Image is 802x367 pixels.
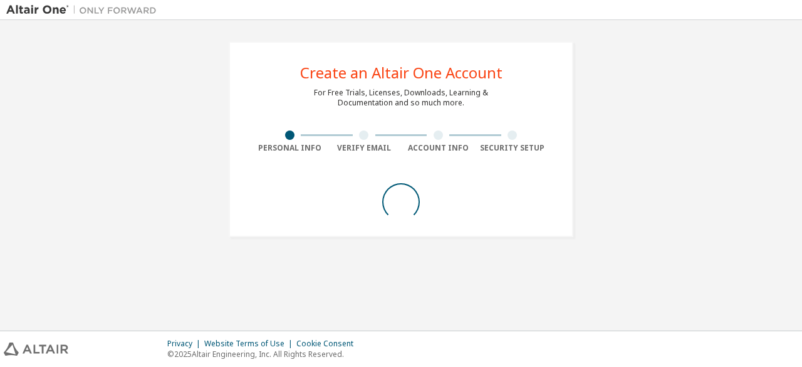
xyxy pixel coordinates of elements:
div: For Free Trials, Licenses, Downloads, Learning & Documentation and so much more. [314,88,488,108]
img: Altair One [6,4,163,16]
div: Create an Altair One Account [300,65,503,80]
div: Privacy [167,339,204,349]
div: Cookie Consent [296,339,361,349]
p: © 2025 Altair Engineering, Inc. All Rights Reserved. [167,349,361,359]
div: Security Setup [476,143,550,153]
div: Account Info [401,143,476,153]
div: Verify Email [327,143,402,153]
div: Website Terms of Use [204,339,296,349]
img: altair_logo.svg [4,343,68,356]
div: Personal Info [253,143,327,153]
